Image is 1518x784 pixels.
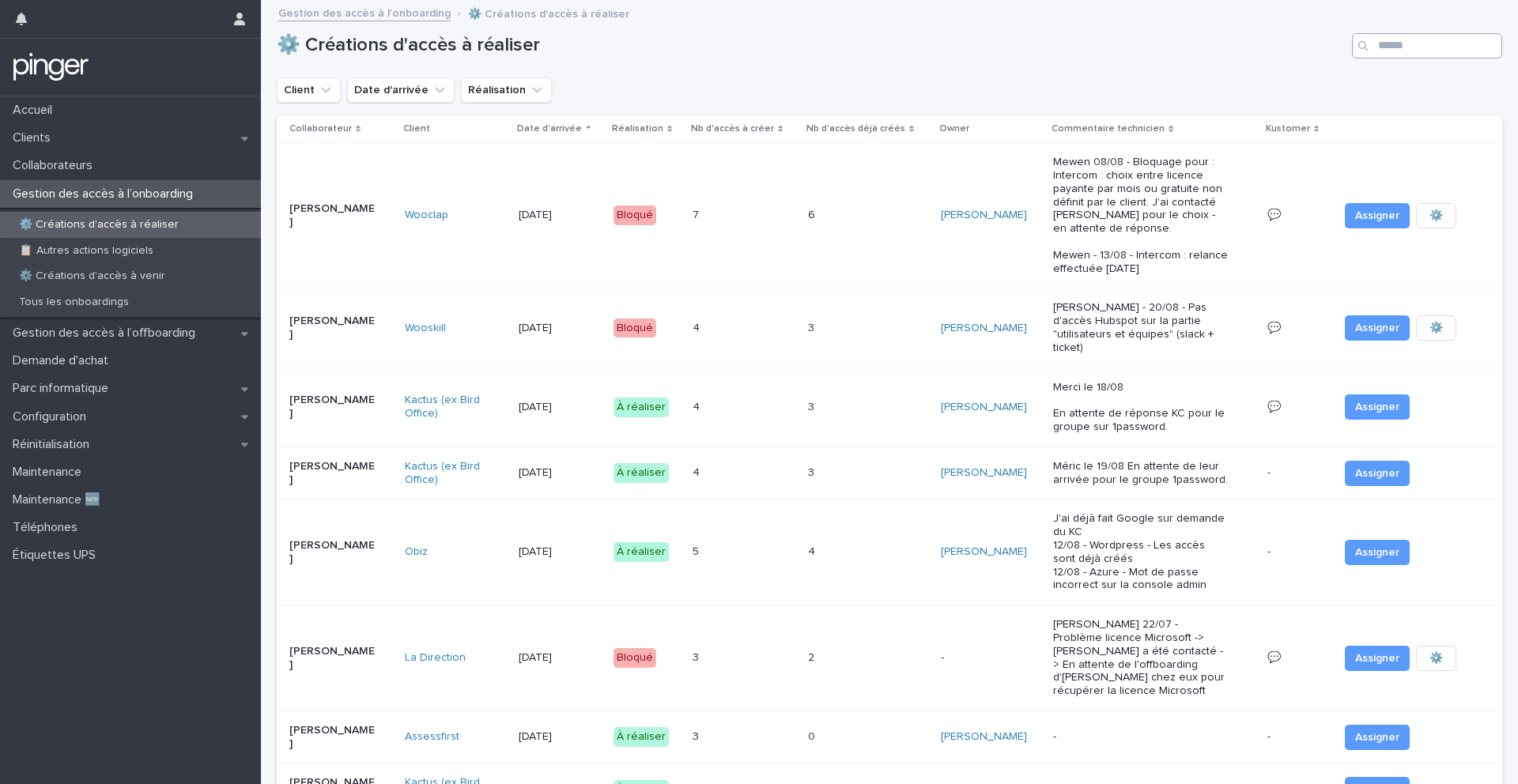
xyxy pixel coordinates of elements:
[1345,540,1410,565] button: Assigner
[6,548,108,563] p: Étiquettes UPS
[1345,315,1410,341] button: Assigner
[277,288,1502,367] tr: [PERSON_NAME]Wooskill [DATE]Bloqué44 33 [PERSON_NAME] [PERSON_NAME] - 20/08 - Pas d'accès Hubspot...
[347,77,455,103] button: Date d'arrivée
[6,218,191,232] p: ⚙️ Créations d'accès à réaliser
[277,605,1502,711] tr: [PERSON_NAME]La Direction [DATE]Bloqué33 22 -[PERSON_NAME] 22/07 - Problème licence Microsoft -> ...
[1429,650,1443,666] span: ⚙️
[277,499,1502,605] tr: [PERSON_NAME]Obiz [DATE]À réaliser55 44 [PERSON_NAME] J'ai déjà fait Google sur demande du KC 12/...
[405,545,428,559] a: Obiz
[6,296,142,309] p: Tous les onboardings
[808,542,818,559] p: 4
[519,545,601,559] p: [DATE]
[1355,729,1399,745] span: Assigner
[808,648,818,665] p: 2
[693,648,702,665] p: 3
[1416,315,1456,341] button: ⚙️
[1267,401,1281,413] a: 💬
[614,398,669,417] div: À réaliser
[6,409,99,424] p: Configuration
[1345,394,1410,420] button: Assigner
[693,205,702,222] p: 7
[403,120,430,138] p: Client
[6,244,166,258] p: 📋 Autres actions logiciels
[614,542,669,562] div: À réaliser
[614,463,669,483] div: À réaliser
[289,120,352,138] p: Collaborateur
[1355,208,1399,224] span: Assigner
[1052,120,1165,138] p: Commentaire technicien
[519,401,601,414] p: [DATE]
[6,130,63,145] p: Clients
[614,205,656,225] div: Bloqué
[1345,461,1410,486] button: Assigner
[405,651,466,665] a: La Direction
[277,34,1346,57] h1: ⚙️ Créations d'accès à réaliser
[1267,542,1274,559] p: -
[1053,156,1229,275] p: Mewen 08/08 - Bloquage pour : Intercom : choix entre licence payante par mois ou gratuite non déf...
[808,318,818,335] p: 3
[1416,646,1456,671] button: ⚙️
[1053,301,1229,354] p: [PERSON_NAME] - 20/08 - Pas d'accès Hubspot sur la partie "utilisateurs et équipes" (slack + ticket)
[278,3,451,21] a: Gestion des accès à l’onboarding
[693,398,703,414] p: 4
[405,394,493,420] a: Kactus (ex Bird Office)
[519,209,601,222] p: [DATE]
[806,120,905,138] p: Nb d'accès déjà créés
[289,315,377,341] p: [PERSON_NAME]
[941,730,1027,744] a: [PERSON_NAME]
[1267,727,1274,744] p: -
[277,77,341,103] button: Client
[693,542,702,559] p: 5
[941,466,1027,480] a: [PERSON_NAME]
[1053,618,1229,698] p: [PERSON_NAME] 22/07 - Problème licence Microsoft -> [PERSON_NAME] a été contacté -> En attente de...
[289,724,377,751] p: [PERSON_NAME]
[6,381,121,396] p: Parc informatique
[1429,208,1443,224] span: ⚙️
[1345,203,1410,228] button: Assigner
[1352,33,1502,58] input: Search
[6,187,206,202] p: Gestion des accès à l’onboarding
[693,727,702,744] p: 3
[6,465,94,480] p: Maintenance
[277,710,1502,763] tr: [PERSON_NAME]Assessfirst [DATE]À réaliser33 00 [PERSON_NAME] --- Assigner
[519,651,601,665] p: [DATE]
[941,209,1027,222] a: [PERSON_NAME]
[1267,652,1281,663] a: 💬
[6,326,208,341] p: Gestion des accès à l’offboarding
[277,143,1502,288] tr: [PERSON_NAME]Wooclap [DATE]Bloqué77 66 [PERSON_NAME] Mewen 08/08 - Bloquage pour : Intercom : cho...
[1266,120,1310,138] p: Kustomer
[614,318,656,338] div: Bloqué
[693,463,703,480] p: 4
[1053,381,1229,434] p: Merci le 18/08 En attente de réponse KC pour le groupe sur 1password.
[941,651,1029,665] p: -
[1416,203,1456,228] button: ⚙️
[6,353,121,368] p: Demande d'achat
[1345,725,1410,750] button: Assigner
[1267,463,1274,480] p: -
[519,466,601,480] p: [DATE]
[517,120,582,138] p: Date d'arrivée
[6,103,65,118] p: Accueil
[1053,460,1229,487] p: Méric le 19/08 En attente de leur arrivée pour le groupe 1password.
[6,520,90,535] p: Téléphones
[1429,320,1443,336] span: ⚙️
[939,120,969,138] p: Owner
[693,318,703,335] p: 4
[941,322,1027,335] a: [PERSON_NAME]
[289,394,377,420] p: [PERSON_NAME]
[405,460,493,487] a: Kactus (ex Bird Office)
[277,447,1502,499] tr: [PERSON_NAME]Kactus (ex Bird Office) [DATE]À réaliser44 33 [PERSON_NAME] Méric le 19/08 En attent...
[1355,320,1399,336] span: Assigner
[405,730,459,744] a: Assessfirst
[612,120,663,138] p: Réalisation
[519,730,601,744] p: [DATE]
[1355,650,1399,666] span: Assigner
[1355,545,1399,560] span: Assigner
[6,437,102,452] p: Réinitialisation
[468,4,629,21] p: ⚙️ Créations d'accès à réaliser
[6,158,105,173] p: Collaborateurs
[614,648,656,668] div: Bloqué
[461,77,552,103] button: Réalisation
[808,463,818,480] p: 3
